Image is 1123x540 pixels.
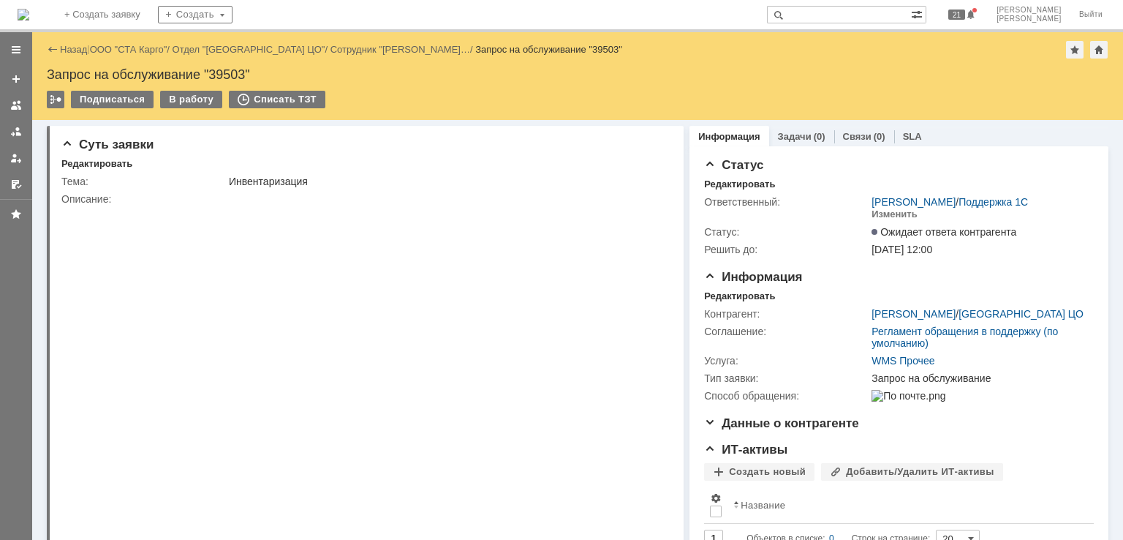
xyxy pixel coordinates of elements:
[871,326,1058,349] a: Регламент обращения в поддержку (по умолчанию)
[948,10,965,20] span: 21
[704,443,787,457] span: ИТ-активы
[704,326,869,337] div: Соглашение:
[704,244,869,255] div: Решить до:
[704,179,775,190] div: Редактировать
[778,131,812,142] a: Задачи
[871,196,956,208] a: [PERSON_NAME]
[173,44,325,55] a: Отдел "[GEOGRAPHIC_DATA] ЦО"
[871,209,918,220] div: Изменить
[475,44,622,55] div: Запрос на обслуживание "39503"
[4,67,28,91] a: Создать заявку
[704,372,869,384] div: Тип заявки:
[61,176,226,187] div: Тема:
[814,131,825,142] div: (0)
[871,372,1086,384] div: Запрос на обслуживание
[47,67,1108,82] div: Запрос на обслуживание "39503"
[704,270,802,284] span: Информация
[871,355,934,367] a: WMS Прочее
[871,196,1028,208] div: /
[704,196,869,208] div: Ответственный:
[61,193,666,205] div: Описание:
[704,308,869,320] div: Контрагент:
[741,500,785,511] div: Название
[704,158,763,172] span: Статус
[871,308,1084,320] div: /
[698,131,760,142] a: Информация
[1066,41,1084,59] div: Добавить в избранное
[1090,41,1108,59] div: Сделать домашней страницей
[704,355,869,367] div: Услуга:
[958,308,1084,320] a: [GEOGRAPHIC_DATA] ЦО
[61,158,132,170] div: Редактировать
[871,226,1016,238] span: Ожидает ответа контрагента
[18,9,29,20] img: logo
[61,138,154,151] span: Суть заявки
[229,176,663,187] div: Инвентаризация
[958,196,1028,208] a: Поддержка 1С
[158,6,232,23] div: Создать
[871,390,945,402] img: По почте.png
[90,44,173,55] div: /
[843,131,871,142] a: Связи
[871,244,932,255] span: [DATE] 12:00
[90,44,167,55] a: ООО "СТА Карго"
[704,290,775,302] div: Редактировать
[330,44,470,55] a: Сотрудник "[PERSON_NAME]…
[871,308,956,320] a: [PERSON_NAME]
[60,44,87,55] a: Назад
[4,173,28,196] a: Мои согласования
[903,131,922,142] a: SLA
[704,226,869,238] div: Статус:
[710,492,722,504] span: Настройки
[4,94,28,117] a: Заявки на командах
[704,390,869,402] div: Способ обращения:
[704,416,859,430] span: Данные о контрагенте
[18,9,29,20] a: Перейти на домашнюю страницу
[911,7,926,20] span: Расширенный поиск
[173,44,330,55] div: /
[997,6,1062,15] span: [PERSON_NAME]
[874,131,885,142] div: (0)
[727,487,1082,524] th: Название
[47,91,64,108] div: Работа с массовостью
[997,15,1062,23] span: [PERSON_NAME]
[4,146,28,170] a: Мои заявки
[330,44,476,55] div: /
[87,43,89,54] div: |
[4,120,28,143] a: Заявки в моей ответственности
